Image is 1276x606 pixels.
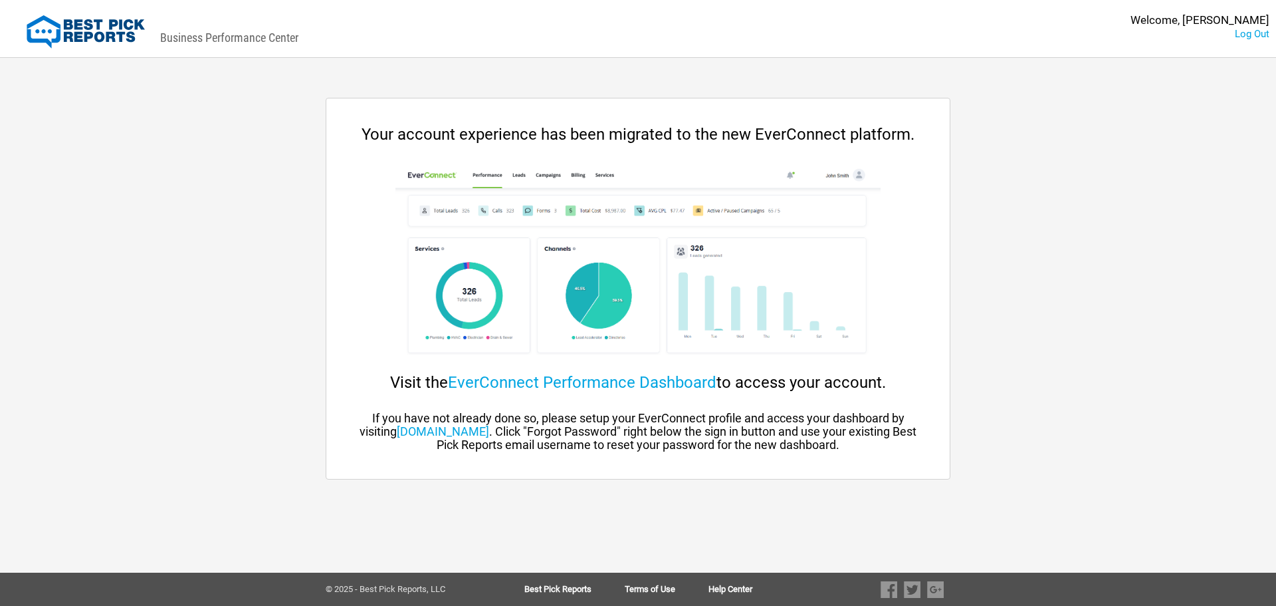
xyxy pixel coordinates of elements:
div: Welcome, [PERSON_NAME] [1130,13,1269,27]
div: Visit the to access your account. [353,373,923,392]
img: Best Pick Reports Logo [27,15,145,49]
a: Log Out [1235,28,1269,40]
a: EverConnect Performance Dashboard [448,373,716,392]
div: © 2025 - Best Pick Reports, LLC [326,585,482,594]
a: [DOMAIN_NAME] [397,424,489,438]
img: cp-dashboard.png [395,164,880,363]
a: Help Center [708,585,752,594]
div: If you have not already done so, please setup your EverConnect profile and access your dashboard ... [353,412,923,452]
a: Terms of Use [625,585,708,594]
a: Best Pick Reports [524,585,625,594]
div: Your account experience has been migrated to the new EverConnect platform. [353,125,923,144]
